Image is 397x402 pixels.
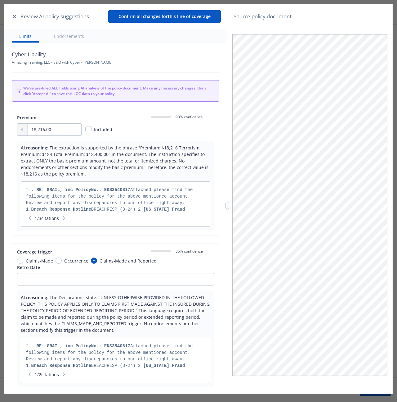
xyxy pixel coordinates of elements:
[56,258,62,264] input: Occurrence
[26,215,68,222] span: 1 / 3 citations
[91,258,97,264] input: Claims-Made and Reported
[47,29,91,43] button: Endorsements
[173,249,203,254] span: 86 % confidence
[21,295,210,333] span: The Declarations state: "UNLESS OTHERWISE PROVIDED IN THE FOLLOWED POLICY, THIS POLICY APPLIES ON...
[100,258,157,264] span: Claims-Made and Reported
[17,258,23,264] input: Claims-Made
[17,249,52,255] span: Coverage trigger
[23,85,214,96] span: We've pre-filled ALL fields using AI analysis of the policy document. Make any necessary changes,...
[20,12,89,21] span: Review AI policy suggestions
[173,114,203,120] span: 93 % confidence
[12,29,39,43] button: Limits
[108,10,221,23] button: Confirm all changes forthis line of coverage
[94,126,112,132] span: Included
[17,264,40,270] span: Retro Date
[31,207,91,212] strong: Breach Response Hotline
[26,258,53,264] span: Claims-Made
[173,114,176,120] span: 0
[75,187,130,192] strong: PolicyNo.: EKS3540817
[36,344,73,349] strong: RE: GRAIL, inc
[21,145,208,177] span: The extraction is supported by the phrase "Premium: $18,216 Terrorism Premium: $184 Total Premium...
[234,12,292,21] span: Source policy document
[26,343,205,369] div: "... ..."
[21,145,48,151] span: AI reasoning:
[26,187,205,212] div: "... ..."
[64,258,88,264] span: Occurrence
[12,60,113,65] span: Amazing Training, LLC - E&O with Cyber - [PERSON_NAME]
[75,344,130,349] strong: PolicyNo.: EKS3540817
[31,363,91,368] strong: Breach Response Hotline
[12,50,113,58] span: Cyber Liability
[21,295,48,300] span: AI reasoning:
[26,371,68,378] span: 1 / 2 citations
[28,124,81,135] input: 0.00
[17,115,36,121] span: Premium
[173,249,176,254] span: 0
[36,187,73,192] strong: RE: GRAIL, inc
